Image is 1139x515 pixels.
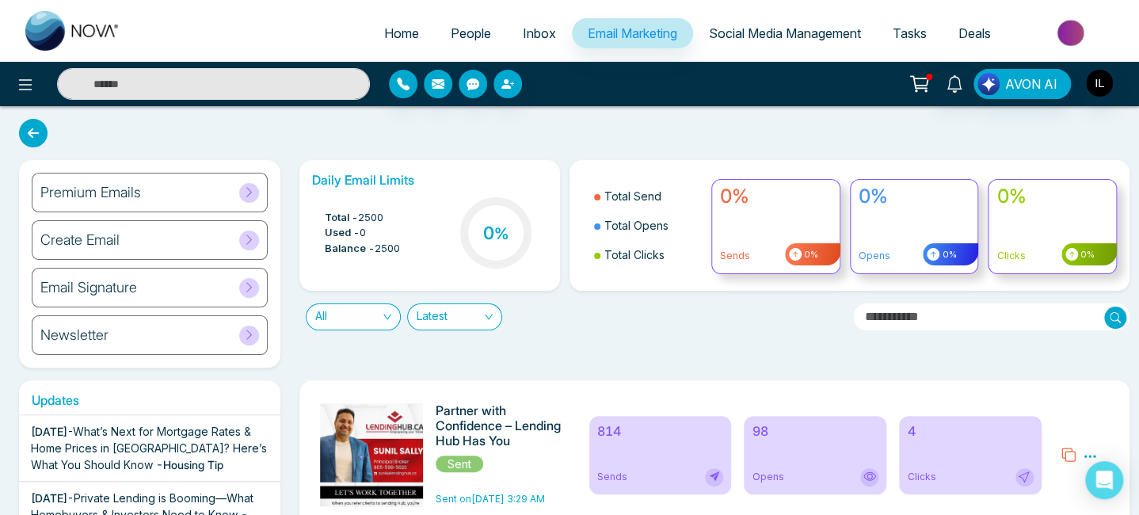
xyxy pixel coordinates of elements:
[720,249,832,263] p: Sends
[943,18,1007,48] a: Deals
[19,393,280,408] h6: Updates
[40,279,137,296] h6: Email Signature
[315,304,391,330] span: All
[907,424,1034,439] h6: 4
[40,231,120,249] h6: Create Email
[483,223,509,243] h3: 0
[40,184,141,201] h6: Premium Emails
[312,173,548,188] h6: Daily Email Limits
[594,211,702,240] li: Total Opens
[435,18,507,48] a: People
[709,25,861,41] span: Social Media Management
[996,185,1108,208] h4: 0%
[451,25,491,41] span: People
[1078,248,1095,261] span: 0%
[436,403,561,451] h6: Partner with Confidence – Lending Hub Has You Covered
[31,425,67,438] span: [DATE]
[594,240,702,269] li: Total Clicks
[368,18,435,48] a: Home
[325,210,358,226] span: Total -
[907,470,935,484] span: Clicks
[31,425,267,471] span: What’s Next for Mortgage Rates & Home Prices in [GEOGRAPHIC_DATA]? Here’s What You Should Know
[588,25,677,41] span: Email Marketing
[802,248,818,261] span: 0%
[1086,70,1113,97] img: User Avatar
[597,424,724,439] h6: 814
[693,18,877,48] a: Social Media Management
[358,210,383,226] span: 2500
[417,304,493,330] span: Latest
[156,458,223,471] span: - Housing Tip
[1015,15,1129,51] img: Market-place.gif
[1005,74,1057,93] span: AVON AI
[877,18,943,48] a: Tasks
[720,185,832,208] h4: 0%
[325,241,375,257] span: Balance -
[977,73,1000,95] img: Lead Flow
[31,423,269,473] div: -
[572,18,693,48] a: Email Marketing
[1085,461,1123,499] div: Open Intercom Messenger
[494,224,509,243] span: %
[31,491,67,505] span: [DATE]
[375,241,400,257] span: 2500
[859,185,970,208] h4: 0%
[40,326,109,344] h6: Newsletter
[325,225,360,241] span: Used -
[507,18,572,48] a: Inbox
[859,249,970,263] p: Opens
[973,69,1071,99] button: AVON AI
[996,249,1108,263] p: Clicks
[958,25,991,41] span: Deals
[893,25,927,41] span: Tasks
[436,456,483,472] span: Sent
[752,424,878,439] h6: 98
[939,248,956,261] span: 0%
[523,25,556,41] span: Inbox
[752,470,783,484] span: Opens
[25,11,120,51] img: Nova CRM Logo
[436,493,545,505] span: Sent on [DATE] 3:29 AM
[594,181,702,211] li: Total Send
[360,225,366,241] span: 0
[597,470,627,484] span: Sends
[384,25,419,41] span: Home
